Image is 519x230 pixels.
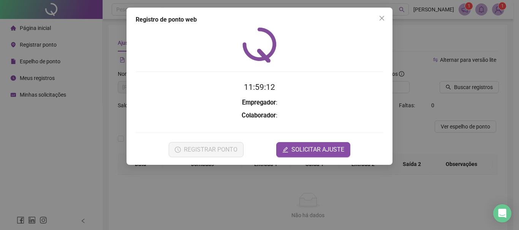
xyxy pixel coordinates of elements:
span: edit [282,147,288,153]
span: SOLICITAR AJUSTE [291,145,344,154]
span: close [379,15,385,21]
button: Close [376,12,388,24]
button: REGISTRAR PONTO [169,142,244,157]
h3: : [136,111,383,120]
div: Open Intercom Messenger [493,204,511,222]
button: editSOLICITAR AJUSTE [276,142,350,157]
img: QRPoint [242,27,277,63]
strong: Empregador [242,99,276,106]
h3: : [136,98,383,108]
time: 11:59:12 [244,83,275,92]
div: Registro de ponto web [136,15,383,24]
strong: Colaborador [242,112,276,119]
